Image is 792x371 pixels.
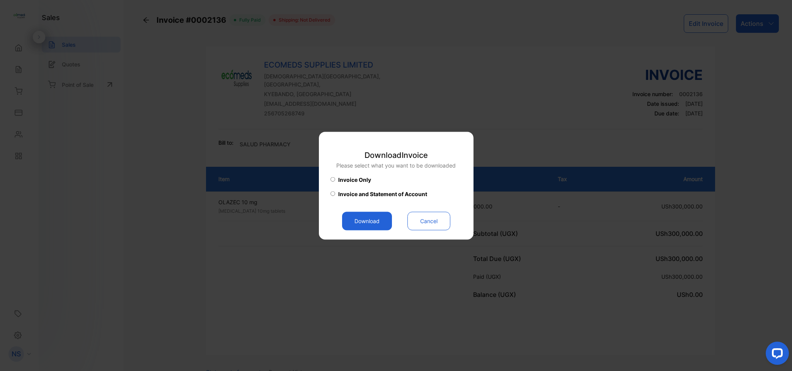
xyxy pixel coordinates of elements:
span: Invoice and Statement of Account [338,190,427,198]
iframe: LiveChat chat widget [760,339,792,371]
span: Invoice Only [338,175,371,183]
p: Download Invoice [336,149,456,161]
p: Please select what you want to be downloaded [336,161,456,169]
button: Download [342,212,392,230]
button: Cancel [407,212,450,230]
